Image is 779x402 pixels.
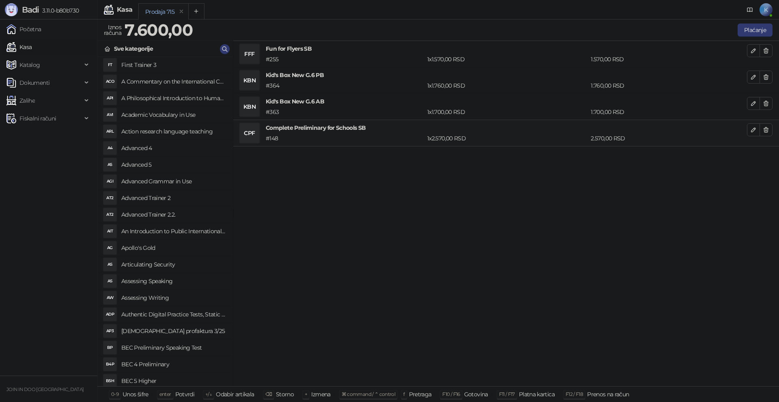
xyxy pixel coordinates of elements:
[426,81,589,90] div: 1 x 1.760,00 RSD
[121,258,226,271] h4: Articulating Security
[121,175,226,188] h4: Advanced Grammar in Use
[205,391,212,397] span: ↑/↓
[19,75,49,91] span: Dokumenti
[240,97,259,116] div: KBN
[121,142,226,155] h4: Advanced 4
[264,55,426,64] div: # 255
[121,241,226,254] h4: Apollo's Gold
[589,81,749,90] div: 1.760,00 RSD
[103,58,116,71] div: FT
[121,275,226,288] h4: Assessing Speaking
[311,389,330,400] div: Izmena
[738,24,773,37] button: Plaćanje
[19,92,35,109] span: Zalihe
[103,358,116,371] div: B4P
[188,3,204,19] button: Add tab
[442,391,460,397] span: F10 / F16
[121,191,226,204] h4: Advanced Trainer 2
[266,97,747,106] h4: Kid's Box New G.6 AB
[103,308,116,321] div: ADP
[264,107,426,116] div: # 363
[240,71,259,90] div: KBN
[39,7,79,14] span: 3.11.0-b80b730
[121,291,226,304] h4: Assessing Writing
[121,125,226,138] h4: Action research language teaching
[103,175,116,188] div: AGI
[121,58,226,71] h4: First Trainer 3
[121,208,226,221] h4: Advanced Trainer 2.2.
[175,389,195,400] div: Potvrdi
[121,108,226,121] h4: Academic Vocabulary in Use
[426,107,589,116] div: 1 x 1.700,00 RSD
[103,291,116,304] div: AW
[305,391,307,397] span: +
[265,391,272,397] span: ⌫
[19,57,40,73] span: Katalog
[103,374,116,387] div: B5H
[589,134,749,143] div: 2.570,00 RSD
[264,134,426,143] div: # 148
[121,374,226,387] h4: BEC 5 Higher
[121,308,226,321] h4: Authentic Digital Practice Tests, Static online 1ed
[426,134,589,143] div: 1 x 2.570,00 RSD
[121,358,226,371] h4: BEC 4 Preliminary
[342,391,396,397] span: ⌘ command / ⌃ control
[403,391,405,397] span: f
[145,7,174,16] div: Prodaja 715
[103,341,116,354] div: BP
[123,389,148,400] div: Unos šifre
[589,107,749,116] div: 1.700,00 RSD
[103,225,116,238] div: AIT
[5,3,18,16] img: Logo
[121,341,226,354] h4: BEC Preliminary Speaking Test
[760,3,773,16] span: K
[743,3,756,16] a: Dokumentacija
[587,389,629,400] div: Prenos na račun
[111,391,118,397] span: 0-9
[121,158,226,171] h4: Advanced 5
[409,389,432,400] div: Pretraga
[240,123,259,143] div: CPF
[6,39,32,55] a: Kasa
[125,20,193,40] strong: 7.600,00
[103,142,116,155] div: A4
[589,55,749,64] div: 1.570,00 RSD
[240,44,259,64] div: FFF
[6,21,41,37] a: Početna
[6,387,84,392] small: JOIN IN DOO [GEOGRAPHIC_DATA]
[276,389,294,400] div: Storno
[22,5,39,15] span: Badi
[566,391,583,397] span: F12 / F18
[266,123,747,132] h4: Complete Preliminary for Schools SB
[216,389,254,400] div: Odabir artikala
[499,391,515,397] span: F11 / F17
[121,75,226,88] h4: A Commentary on the International Convent on Civil and Political Rights
[121,225,226,238] h4: An Introduction to Public International Law
[98,57,233,386] div: grid
[117,6,132,13] div: Kasa
[103,191,116,204] div: AT2
[464,389,488,400] div: Gotovina
[103,275,116,288] div: AS
[176,8,187,15] button: remove
[103,325,116,338] div: AP3
[102,22,123,38] div: Iznos računa
[159,391,171,397] span: enter
[114,44,153,53] div: Sve kategorije
[103,92,116,105] div: API
[264,81,426,90] div: # 364
[19,110,56,127] span: Fiskalni računi
[266,44,747,53] h4: Fun for Flyers SB
[426,55,589,64] div: 1 x 1.570,00 RSD
[103,75,116,88] div: ACO
[103,125,116,138] div: ARL
[121,92,226,105] h4: A Philosophical Introduction to Human Rights
[519,389,555,400] div: Platna kartica
[121,325,226,338] h4: [DEMOGRAPHIC_DATA] profaktura 3/25
[103,108,116,121] div: AVI
[103,158,116,171] div: A5
[103,258,116,271] div: AS
[103,241,116,254] div: AG
[103,208,116,221] div: AT2
[266,71,747,80] h4: Kid's Box New G.6 PB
